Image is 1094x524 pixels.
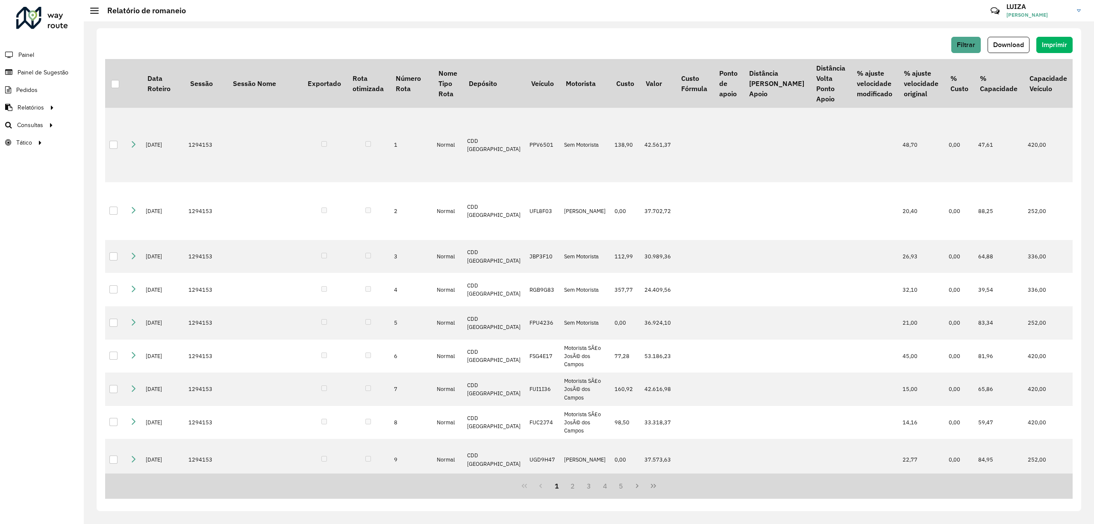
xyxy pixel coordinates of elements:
[463,273,525,306] td: CDD [GEOGRAPHIC_DATA]
[16,86,38,95] span: Pedidos
[597,478,613,494] button: 4
[1006,11,1070,19] span: [PERSON_NAME]
[18,68,68,77] span: Painel de Sugestão
[463,439,525,480] td: CDD [GEOGRAPHIC_DATA]
[141,306,184,340] td: [DATE]
[390,182,432,240] td: 2
[390,273,432,306] td: 4
[560,406,610,439] td: Motorista SÃ£o JosÃ© dos Campos
[141,108,184,182] td: [DATE]
[525,373,560,406] td: FUI1I36
[974,406,1023,439] td: 59,47
[851,59,898,108] th: % ajuste velocidade modificado
[432,340,463,373] td: Normal
[944,439,974,480] td: 0,00
[640,373,676,406] td: 42.616,98
[988,37,1029,53] button: Download
[432,406,463,439] td: Normal
[1023,273,1073,306] td: 336,00
[944,340,974,373] td: 0,00
[432,59,463,108] th: Nome Tipo Rota
[613,478,629,494] button: 5
[713,59,743,108] th: Ponto de apoio
[610,406,640,439] td: 98,50
[525,306,560,340] td: FPU4236
[898,306,944,340] td: 21,00
[640,406,676,439] td: 33.318,37
[974,59,1023,108] th: % Capacidade
[1023,306,1073,340] td: 252,00
[184,108,227,182] td: 1294153
[390,59,432,108] th: Número Rota
[184,59,227,108] th: Sessão
[640,340,676,373] td: 53.186,23
[432,373,463,406] td: Normal
[184,439,227,480] td: 1294153
[610,306,640,340] td: 0,00
[974,273,1023,306] td: 39,54
[141,182,184,240] td: [DATE]
[898,373,944,406] td: 15,00
[974,373,1023,406] td: 65,86
[463,340,525,373] td: CDD [GEOGRAPHIC_DATA]
[432,240,463,273] td: Normal
[141,340,184,373] td: [DATE]
[17,121,43,130] span: Consultas
[898,240,944,273] td: 26,93
[944,108,974,182] td: 0,00
[184,182,227,240] td: 1294153
[432,108,463,182] td: Normal
[463,59,525,108] th: Depósito
[432,439,463,480] td: Normal
[640,108,676,182] td: 42.561,37
[640,439,676,480] td: 37.573,63
[560,340,610,373] td: Motorista SÃ£o JosÃ© dos Campos
[99,6,186,15] h2: Relatório de romaneio
[184,340,227,373] td: 1294153
[390,406,432,439] td: 8
[898,59,944,108] th: % ajuste velocidade original
[898,340,944,373] td: 45,00
[944,240,974,273] td: 0,00
[974,108,1023,182] td: 47,61
[525,439,560,480] td: UGD9H47
[463,240,525,273] td: CDD [GEOGRAPHIC_DATA]
[141,406,184,439] td: [DATE]
[974,439,1023,480] td: 84,95
[610,340,640,373] td: 77,28
[640,273,676,306] td: 24.409,56
[944,373,974,406] td: 0,00
[565,478,581,494] button: 2
[610,439,640,480] td: 0,00
[1023,240,1073,273] td: 336,00
[560,182,610,240] td: [PERSON_NAME]
[898,273,944,306] td: 32,10
[560,240,610,273] td: Sem Motorista
[610,59,640,108] th: Custo
[610,108,640,182] td: 138,90
[463,306,525,340] td: CDD [GEOGRAPHIC_DATA]
[610,273,640,306] td: 357,77
[957,41,975,48] span: Filtrar
[18,103,44,112] span: Relatórios
[525,108,560,182] td: PPV6501
[898,406,944,439] td: 14,16
[184,306,227,340] td: 1294153
[390,108,432,182] td: 1
[16,138,32,147] span: Tático
[944,59,974,108] th: % Custo
[227,59,302,108] th: Sessão Nome
[525,406,560,439] td: FUC2J74
[944,406,974,439] td: 0,00
[1006,3,1070,11] h3: LUIZA
[810,59,851,108] th: Distância Volta Ponto Apoio
[302,59,347,108] th: Exportado
[610,373,640,406] td: 160,92
[432,306,463,340] td: Normal
[560,373,610,406] td: Motorista SÃ£o JosÃ© dos Campos
[560,59,610,108] th: Motorista
[974,306,1023,340] td: 83,34
[1036,37,1073,53] button: Imprimir
[560,306,610,340] td: Sem Motorista
[743,59,810,108] th: Distância [PERSON_NAME] Apoio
